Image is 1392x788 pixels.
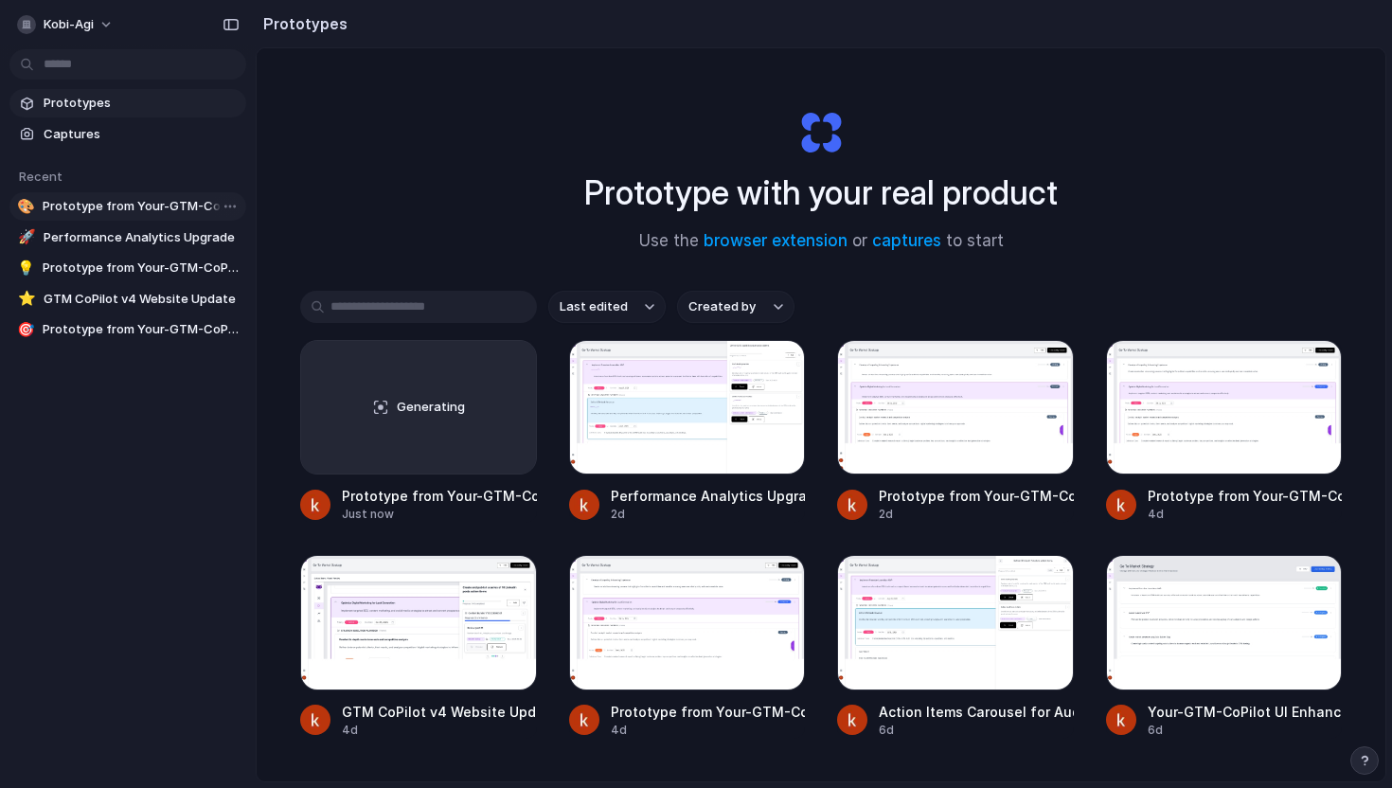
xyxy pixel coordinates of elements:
span: Prototype from Your-GTM-CoPilot [43,197,239,216]
div: Just now [342,506,537,523]
span: Captures [44,125,239,144]
span: Use the or to start [639,229,1004,254]
div: Prototype from Your-GTM-CoPilot [342,486,537,506]
div: GTM CoPilot v4 Website Update [342,702,537,722]
div: 🚀 [17,228,36,247]
div: 4d [342,722,537,739]
a: Prototype from Your-GTM-CoPilot AdditionalPrototype from Your-GTM-CoPilot Additional2d [837,340,1074,523]
div: Action Items Carousel for Audit Panel [879,702,1074,722]
div: 2d [611,506,806,523]
a: Performance Analytics UpgradePerformance Analytics Upgrade2d [569,340,806,523]
a: captures [872,231,941,250]
a: GTM CoPilot v4 Website UpdateGTM CoPilot v4 Website Update4d [300,555,537,738]
span: Last edited [560,297,628,316]
div: Prototype from Your-GTM-CoPilot v3 [1148,486,1343,506]
a: Prototype from Your-GTM-CoPilot v3Prototype from Your-GTM-CoPilot v34d [1106,340,1343,523]
div: 🎨 [17,197,35,216]
a: browser extension [704,231,848,250]
span: Prototype from Your-GTM-CoPilot Additional [43,259,239,278]
a: 🚀Performance Analytics Upgrade [9,224,246,252]
button: Created by [677,291,794,323]
div: 4d [611,722,806,739]
div: Prototype from Your-GTM-CoPilot v2 [611,702,806,722]
a: Prototype from Your-GTM-CoPilot v2Prototype from Your-GTM-CoPilot v24d [569,555,806,738]
span: Performance Analytics Upgrade [44,228,239,247]
div: Prototype from Your-GTM-CoPilot Additional [879,486,1074,506]
a: Action Items Carousel for Audit PanelAction Items Carousel for Audit Panel6d [837,555,1074,738]
button: Last edited [548,291,666,323]
a: 💡Prototype from Your-GTM-CoPilot Additional [9,254,246,282]
span: Prototype from Your-GTM-CoPilot v3 [43,320,239,339]
a: Prototypes [9,89,246,117]
a: 🎨Prototype from Your-GTM-CoPilot [9,192,246,221]
span: Prototypes [44,94,239,113]
span: GTM CoPilot v4 Website Update [44,290,239,309]
span: kobi-agi [44,15,94,34]
h1: Prototype with your real product [584,168,1058,218]
span: Recent [19,169,62,184]
a: Captures [9,120,246,149]
a: Your-GTM-CoPilot UI EnhancementYour-GTM-CoPilot UI Enhancement6d [1106,555,1343,738]
div: 🎯 [17,320,35,339]
h2: Prototypes [256,12,348,35]
button: kobi-agi [9,9,123,40]
div: Performance Analytics Upgrade [611,486,806,506]
a: 🎯Prototype from Your-GTM-CoPilot v3 [9,315,246,344]
div: 4d [1148,506,1343,523]
a: GeneratingPrototype from Your-GTM-CoPilotJust now [300,340,537,523]
span: Created by [688,297,756,316]
div: Your-GTM-CoPilot UI Enhancement [1148,702,1343,722]
span: Generating [397,398,465,417]
div: 2d [879,506,1074,523]
div: 6d [879,722,1074,739]
div: ⭐ [17,290,36,309]
div: 6d [1148,722,1343,739]
a: ⭐GTM CoPilot v4 Website Update [9,285,246,313]
div: 💡 [17,259,35,278]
